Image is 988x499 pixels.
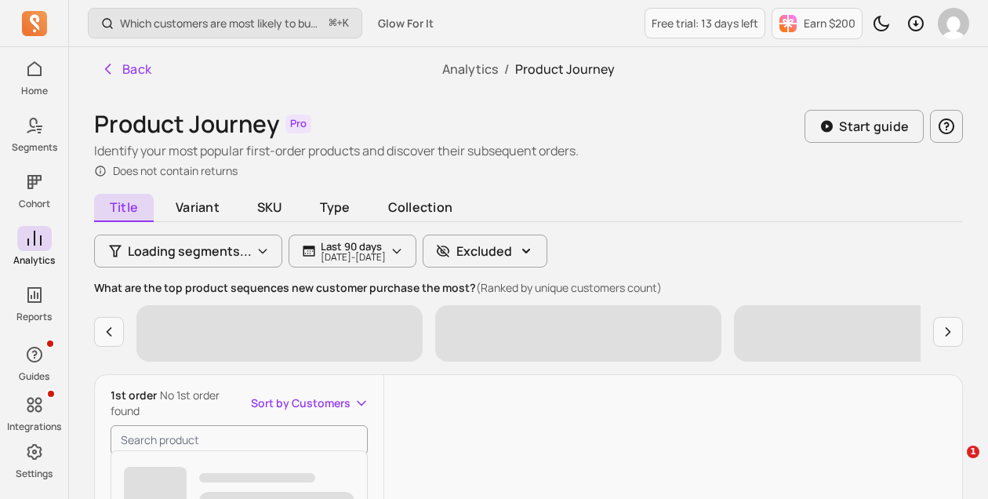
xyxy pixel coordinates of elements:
[321,253,386,262] p: [DATE] - [DATE]
[343,17,349,30] kbd: K
[136,305,423,362] span: ‌
[94,110,279,138] h1: Product Journey
[369,9,443,38] button: Glow For It
[94,53,158,85] button: Back
[289,235,416,268] button: Last 90 days[DATE]-[DATE]
[7,421,61,433] p: Integrations
[12,141,57,154] p: Segments
[16,468,53,480] p: Settings
[285,115,311,133] span: Pro
[804,16,855,31] p: Earn $200
[21,85,48,97] p: Home
[94,235,282,268] button: Loading segments...
[13,254,55,267] p: Analytics
[304,194,366,220] span: Type
[94,141,579,160] p: Identify your most popular first-order products and discover their subsequent orders.
[476,280,662,295] span: (Ranked by unique customers count)
[111,388,220,418] span: No 1st order found
[19,370,49,383] p: Guides
[498,60,515,78] span: /
[242,194,298,220] span: SKU
[435,305,721,362] span: ‌
[199,473,315,483] span: ‌
[329,14,337,34] kbd: ⌘
[88,8,362,38] button: Which customers are most likely to buy again soon?⌘+K
[423,235,547,268] button: Excluded
[652,16,758,31] p: Free trial: 13 days left
[442,60,498,78] a: Analytics
[321,240,386,253] p: Last 90 days
[113,163,238,179] p: Does not contain returns
[378,16,434,31] span: Glow For It
[251,395,369,411] button: Sort by Customers
[94,194,154,222] span: Title
[111,388,251,419] p: 1st order
[372,194,468,220] span: Collection
[160,194,235,220] span: Variant
[128,242,252,260] span: Loading segments...
[16,311,52,323] p: Reports
[515,60,615,78] span: Product Journey
[456,242,512,260] p: Excluded
[251,395,351,411] span: Sort by Customers
[329,15,349,31] span: +
[17,339,52,386] button: Guides
[94,280,963,296] p: What are the top product sequences new customer purchase the most?
[938,8,969,39] img: avatar
[111,425,368,455] input: search product
[805,110,924,143] button: Start guide
[120,16,323,31] p: Which customers are most likely to buy again soon?
[935,446,972,483] iframe: Intercom live chat
[772,8,863,39] button: Earn $200
[967,446,979,458] span: 1
[839,117,909,136] p: Start guide
[866,8,897,39] button: Toggle dark mode
[19,198,50,210] p: Cohort
[645,8,765,38] a: Free trial: 13 days left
